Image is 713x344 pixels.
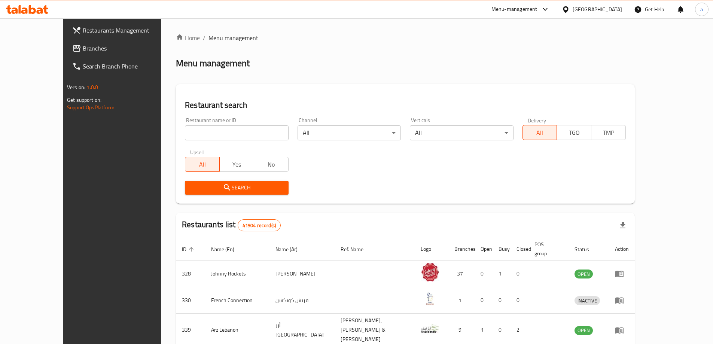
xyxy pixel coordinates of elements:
a: Restaurants Management [66,21,182,39]
div: [GEOGRAPHIC_DATA] [573,5,622,13]
div: Menu [615,269,629,278]
td: 330 [176,287,205,314]
span: ID [182,245,196,254]
div: All [410,125,513,140]
td: 1 [448,287,475,314]
span: Status [575,245,599,254]
span: Name (Ar) [275,245,307,254]
th: Branches [448,238,475,261]
span: OPEN [575,326,593,335]
div: OPEN [575,326,593,335]
div: Total records count [238,219,281,231]
input: Search for restaurant name or ID.. [185,125,288,140]
th: Closed [511,238,528,261]
span: OPEN [575,270,593,278]
th: Open [475,238,493,261]
span: TMP [594,127,623,138]
span: TGO [560,127,588,138]
span: Search [191,183,282,192]
span: INACTIVE [575,296,600,305]
td: [PERSON_NAME] [269,261,335,287]
span: Search Branch Phone [83,62,176,71]
span: a [700,5,703,13]
td: Johnny Rockets [205,261,269,287]
a: Home [176,33,200,42]
td: فرنش كونكشن [269,287,335,314]
div: Export file [614,216,632,234]
span: Get support on: [67,95,101,105]
h2: Restaurant search [185,100,626,111]
td: 328 [176,261,205,287]
span: All [188,159,217,170]
div: OPEN [575,270,593,278]
img: Johnny Rockets [421,263,439,281]
td: French Connection [205,287,269,314]
button: All [522,125,557,140]
img: Arz Lebanon [421,319,439,338]
th: Action [609,238,635,261]
span: Version: [67,82,85,92]
span: No [257,159,286,170]
td: 0 [511,287,528,314]
li: / [203,33,205,42]
button: Yes [219,157,254,172]
button: TMP [591,125,626,140]
span: Branches [83,44,176,53]
a: Search Branch Phone [66,57,182,75]
nav: breadcrumb [176,33,635,42]
h2: Restaurants list [182,219,281,231]
div: Menu-management [491,5,537,14]
a: Branches [66,39,182,57]
button: Search [185,181,288,195]
td: 0 [493,287,511,314]
button: No [254,157,289,172]
span: All [526,127,554,138]
span: Ref. Name [341,245,373,254]
td: 0 [511,261,528,287]
button: TGO [557,125,591,140]
span: Restaurants Management [83,26,176,35]
span: Menu management [208,33,258,42]
th: Logo [415,238,448,261]
button: All [185,157,220,172]
div: Menu [615,296,629,305]
th: Busy [493,238,511,261]
td: 0 [475,287,493,314]
span: Name (En) [211,245,244,254]
span: POS group [534,240,560,258]
td: 0 [475,261,493,287]
img: French Connection [421,289,439,308]
td: 37 [448,261,475,287]
td: 1 [493,261,511,287]
div: Menu [615,326,629,335]
span: Yes [223,159,251,170]
div: All [298,125,401,140]
h2: Menu management [176,57,250,69]
label: Delivery [528,118,546,123]
label: Upsell [190,149,204,155]
span: 41904 record(s) [238,222,280,229]
span: 1.0.0 [86,82,98,92]
a: Support.OpsPlatform [67,103,115,112]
